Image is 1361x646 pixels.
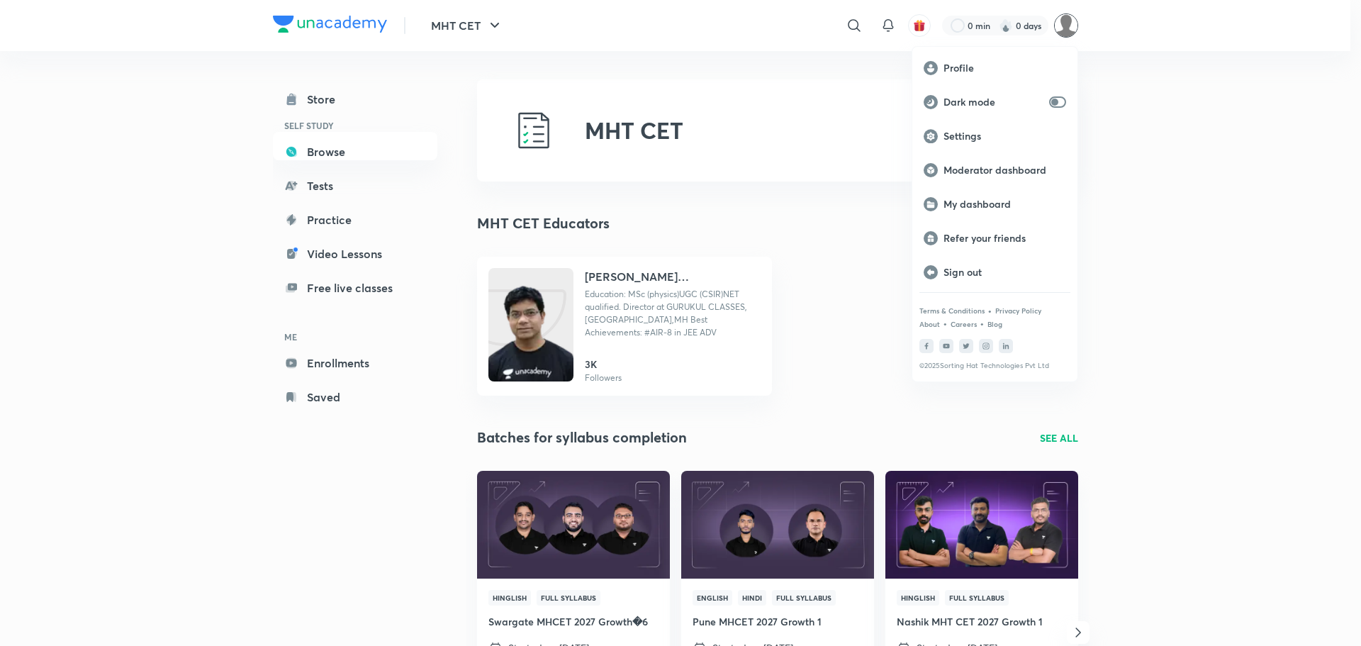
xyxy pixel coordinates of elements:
p: Profile [943,62,1066,74]
div: • [980,317,985,330]
div: • [987,304,992,317]
p: Sign out [943,266,1066,279]
a: About [919,320,940,328]
p: Moderator dashboard [943,164,1066,177]
div: • [943,317,948,330]
p: Dark mode [943,96,1043,108]
p: Settings [943,130,1066,143]
a: Settings [912,119,1077,153]
a: Careers [951,320,977,328]
a: Terms & Conditions [919,306,985,315]
p: © 2025 Sorting Hat Technologies Pvt Ltd [919,362,1070,370]
a: Privacy Policy [995,306,1041,315]
p: My dashboard [943,198,1066,211]
a: My dashboard [912,187,1077,221]
a: Blog [987,320,1002,328]
a: Refer your friends [912,221,1077,255]
a: Moderator dashboard [912,153,1077,187]
p: Refer your friends [943,232,1066,245]
a: Profile [912,51,1077,85]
